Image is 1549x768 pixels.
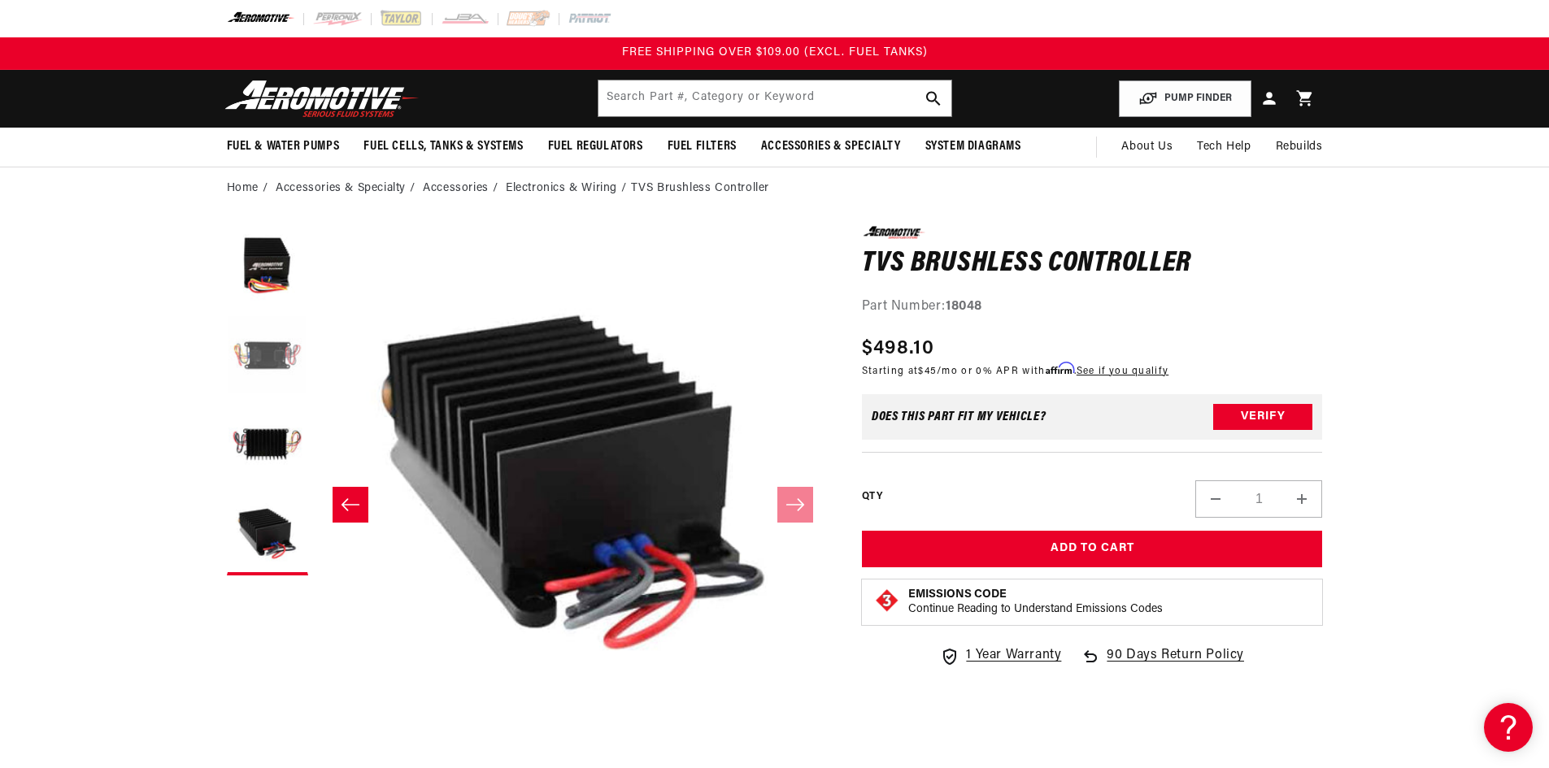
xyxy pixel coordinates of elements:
summary: Fuel & Water Pumps [215,128,352,166]
button: Load image 1 in gallery view [227,226,308,307]
span: 90 Days Return Policy [1107,645,1244,683]
li: TVS Brushless Controller [631,180,769,197]
button: Verify [1213,404,1312,430]
div: Part Number: [862,297,1323,318]
span: Tech Help [1197,138,1251,156]
button: Add to Cart [862,531,1323,567]
a: Accessories [423,180,489,197]
span: Affirm [1046,362,1074,375]
summary: System Diagrams [913,128,1033,166]
summary: Fuel Cells, Tanks & Systems [351,128,535,166]
p: Continue Reading to Understand Emissions Codes [908,602,1163,617]
a: About Us [1109,128,1185,167]
span: FREE SHIPPING OVER $109.00 (EXCL. FUEL TANKS) [622,46,928,59]
div: Does This part fit My vehicle? [872,410,1046,423]
span: Accessories & Specialty [761,138,901,155]
span: Rebuilds [1276,138,1323,156]
label: QTY [862,490,882,504]
p: Starting at /mo or 0% APR with . [862,363,1168,379]
img: Emissions code [874,588,900,614]
a: See if you qualify - Learn more about Affirm Financing (opens in modal) [1077,367,1168,376]
summary: Fuel Filters [655,128,749,166]
summary: Tech Help [1185,128,1263,167]
a: Home [227,180,259,197]
span: $45 [918,367,937,376]
span: $498.10 [862,334,934,363]
summary: Rebuilds [1264,128,1335,167]
button: Emissions CodeContinue Reading to Understand Emissions Codes [908,588,1163,617]
span: 1 Year Warranty [966,645,1061,666]
nav: breadcrumbs [227,180,1323,197]
button: Load image 4 in gallery view [227,494,308,575]
a: Electronics & Wiring [506,180,617,197]
button: Slide left [333,487,368,523]
button: Slide right [777,487,813,523]
span: Fuel Cells, Tanks & Systems [363,138,523,155]
img: Aeromotive [220,80,424,118]
a: 1 Year Warranty [940,645,1061,666]
span: About Us [1121,141,1173,153]
button: Load image 2 in gallery view [227,315,308,397]
h1: TVS Brushless Controller [862,251,1323,277]
button: Load image 3 in gallery view [227,405,308,486]
span: Fuel Regulators [548,138,643,155]
strong: Emissions Code [908,588,1007,601]
summary: Fuel Regulators [536,128,655,166]
button: PUMP FINDER [1119,80,1251,117]
a: 90 Days Return Policy [1081,645,1244,683]
summary: Accessories & Specialty [749,128,913,166]
strong: 18048 [946,300,982,313]
span: Fuel & Water Pumps [227,138,340,155]
span: System Diagrams [925,138,1021,155]
button: search button [916,80,951,116]
input: Search by Part Number, Category or Keyword [598,80,951,116]
li: Accessories & Specialty [276,180,419,197]
span: Fuel Filters [668,138,737,155]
